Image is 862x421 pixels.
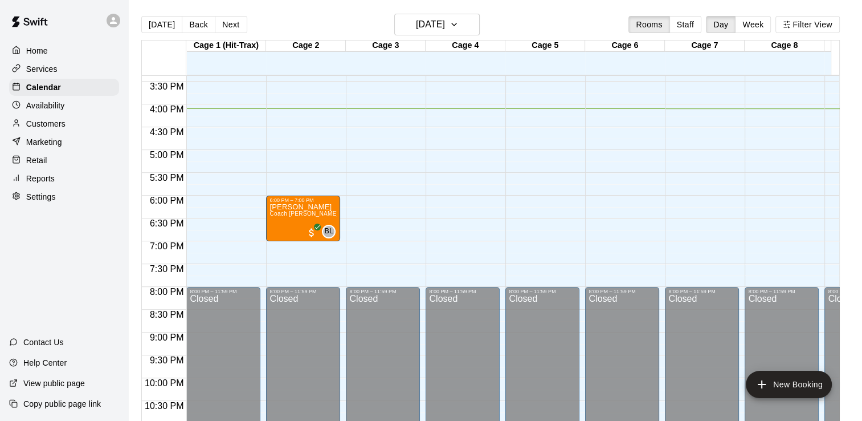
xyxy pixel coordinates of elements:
[325,226,333,237] span: BL
[9,152,119,169] a: Retail
[628,16,669,33] button: Rooms
[322,225,336,238] div: Brent Leffingwell
[26,173,55,184] p: Reports
[147,104,187,114] span: 4:00 PM
[26,63,58,75] p: Services
[147,173,187,183] span: 5:30 PM
[141,16,182,33] button: [DATE]
[142,401,186,411] span: 10:30 PM
[745,41,824,51] div: Cage 8
[668,289,736,294] div: 8:00 PM – 11:59 PM
[142,378,186,388] span: 10:00 PM
[26,82,61,93] p: Calendar
[394,14,480,35] button: [DATE]
[9,42,119,59] a: Home
[26,191,56,203] p: Settings
[147,150,187,160] span: 5:00 PM
[426,41,505,51] div: Cage 4
[505,41,585,51] div: Cage 5
[706,16,736,33] button: Day
[416,17,445,33] h6: [DATE]
[147,287,187,297] span: 8:00 PM
[147,355,187,365] span: 9:30 PM
[349,289,416,294] div: 8:00 PM – 11:59 PM
[26,45,48,56] p: Home
[775,16,839,33] button: Filter View
[266,41,346,51] div: Cage 2
[26,118,66,129] p: Customers
[26,155,47,166] p: Retail
[147,196,187,205] span: 6:00 PM
[9,115,119,132] a: Customers
[186,41,266,51] div: Cage 1 (Hit-Trax)
[23,378,85,389] p: View public page
[26,100,65,111] p: Availability
[429,289,496,294] div: 8:00 PM – 11:59 PM
[748,289,815,294] div: 8:00 PM – 11:59 PM
[190,289,257,294] div: 8:00 PM – 11:59 PM
[269,211,405,217] span: Coach [PERSON_NAME] 1 Hour Baseball Lesson
[269,289,337,294] div: 8:00 PM – 11:59 PM
[9,97,119,114] a: Availability
[147,127,187,137] span: 4:30 PM
[23,337,64,348] p: Contact Us
[147,218,187,228] span: 6:30 PM
[9,133,119,151] a: Marketing
[306,227,317,238] span: All customers have paid
[23,398,101,410] p: Copy public page link
[269,197,337,203] div: 6:00 PM – 7:00 PM
[215,16,247,33] button: Next
[147,310,187,319] span: 8:30 PM
[147,82,187,91] span: 3:30 PM
[182,16,215,33] button: Back
[23,357,67,369] p: Help Center
[9,60,119,78] a: Services
[326,225,336,238] span: Brent Leffingwell
[9,79,119,96] a: Calendar
[26,136,62,148] p: Marketing
[669,16,702,33] button: Staff
[735,16,771,33] button: Week
[746,371,832,398] button: add
[509,289,576,294] div: 8:00 PM – 11:59 PM
[589,289,656,294] div: 8:00 PM – 11:59 PM
[9,188,119,205] a: Settings
[585,41,665,51] div: Cage 6
[665,41,745,51] div: Cage 7
[346,41,426,51] div: Cage 3
[9,170,119,187] a: Reports
[147,264,187,274] span: 7:30 PM
[147,333,187,342] span: 9:00 PM
[147,241,187,251] span: 7:00 PM
[266,196,340,241] div: 6:00 PM – 7:00 PM: Myles Yarbrough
